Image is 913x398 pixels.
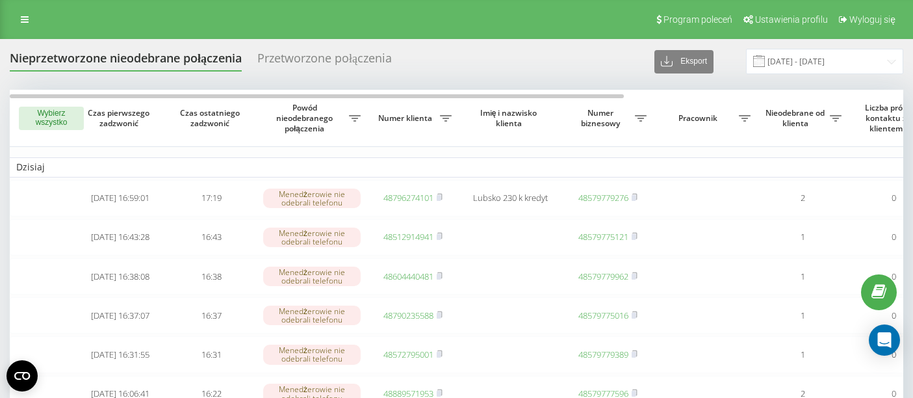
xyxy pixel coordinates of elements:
a: 48579779389 [578,349,628,360]
td: 1 [757,336,848,373]
td: 1 [757,258,848,295]
td: 16:38 [166,258,257,295]
span: Wyloguj się [849,14,895,25]
td: 2 [757,180,848,217]
button: Open CMP widget [6,360,38,391]
a: 48604440481 [383,271,433,282]
div: Menedżerowie nie odebrali telefonu [263,189,361,208]
div: Menedżerowie nie odebrali telefonu [263,228,361,247]
div: Menedżerowie nie odebrali telefonu [263,306,361,325]
td: [DATE] 16:38:08 [75,258,166,295]
td: 1 [757,297,848,334]
td: [DATE] 16:37:07 [75,297,166,334]
span: Czas ostatniego zadzwonić [176,108,246,128]
div: Menedżerowie nie odebrali telefonu [263,345,361,364]
td: [DATE] 16:43:28 [75,219,166,256]
a: 48796274101 [383,192,433,204]
div: Menedżerowie nie odebrali telefonu [263,267,361,286]
span: Czas pierwszego zadzwonić [85,108,155,128]
a: 48579779962 [578,271,628,282]
span: Nieodebrane od klienta [764,108,830,128]
div: Przetworzone połączenia [257,51,392,72]
td: 16:31 [166,336,257,373]
a: 48579775016 [578,310,628,321]
a: 48579775121 [578,231,628,243]
td: [DATE] 16:59:01 [75,180,166,217]
span: Program poleceń [663,14,732,25]
span: Numer klienta [374,113,440,124]
a: 48579779276 [578,192,628,204]
span: Powód nieodebranego połączenia [263,103,349,133]
div: Nieprzetworzone nieodebrane połączenia [10,51,242,72]
span: Pracownik [660,113,739,124]
div: Open Intercom Messenger [869,325,900,356]
td: [DATE] 16:31:55 [75,336,166,373]
td: 16:43 [166,219,257,256]
span: Numer biznesowy [569,108,635,128]
a: 48572795001 [383,349,433,360]
td: 1 [757,219,848,256]
td: 16:37 [166,297,257,334]
td: 17:19 [166,180,257,217]
span: Imię i nazwisko klienta [469,108,551,128]
span: Ustawienia profilu [755,14,828,25]
a: 48512914941 [383,231,433,243]
a: 48790235588 [383,310,433,321]
button: Eksport [654,50,714,73]
td: Lubsko 230 k kredyt [458,180,562,217]
button: Wybierz wszystko [19,107,84,130]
